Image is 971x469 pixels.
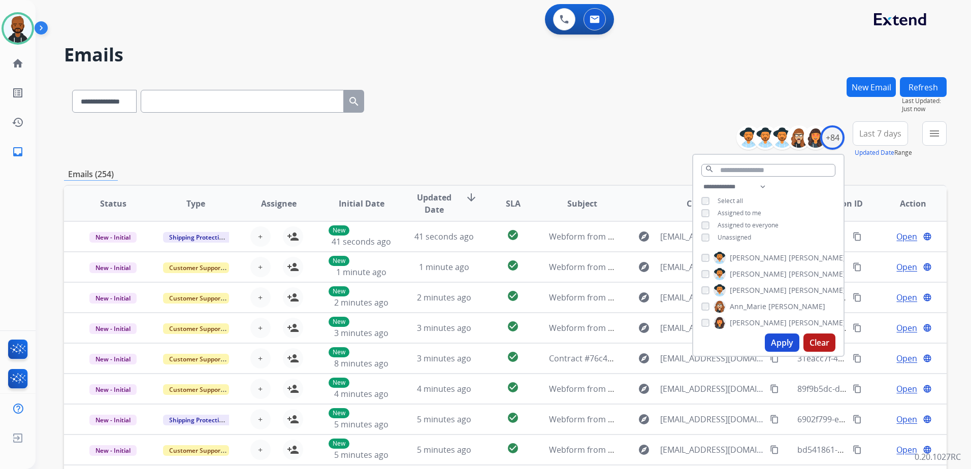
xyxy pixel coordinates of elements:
mat-icon: content_copy [853,415,862,424]
mat-icon: content_copy [853,384,862,393]
span: 3 minutes ago [417,322,471,333]
span: Range [855,148,912,157]
button: + [250,409,271,429]
span: Ann_Marie [730,301,766,312]
mat-icon: check_circle [507,442,519,454]
span: Assignee [261,197,297,210]
span: 6902f799-eb92-40cc-ae95-f41fbfc3d319 [797,414,946,425]
span: + [258,352,263,364]
mat-icon: list_alt [12,87,24,99]
span: [PERSON_NAME] [789,269,846,279]
span: [EMAIL_ADDRESS][DOMAIN_NAME] [660,444,764,456]
mat-icon: person_add [287,444,299,456]
span: 3 minutes ago [334,327,389,339]
mat-icon: explore [638,413,650,425]
mat-icon: check_circle [507,259,519,272]
span: Customer [687,197,726,210]
button: + [250,348,271,368]
mat-icon: person_add [287,383,299,395]
span: Customer Support [163,354,229,364]
span: Shipping Protection [163,232,233,243]
mat-icon: home [12,57,24,70]
span: 8 minutes ago [334,358,389,369]
button: + [250,318,271,338]
div: +84 [820,125,845,150]
mat-icon: content_copy [770,354,779,363]
span: + [258,413,263,425]
mat-icon: person_add [287,291,299,304]
mat-icon: explore [638,291,650,304]
span: [PERSON_NAME] [789,253,846,263]
mat-icon: check_circle [507,290,519,302]
span: Subject [567,197,597,210]
mat-icon: arrow_downward [465,191,477,204]
th: Action [864,186,947,221]
span: [PERSON_NAME] [730,269,787,279]
span: Customer Support [163,384,229,395]
span: Webform from [EMAIL_ADDRESS][DOMAIN_NAME] on [DATE] [549,322,779,333]
span: [EMAIL_ADDRESS][DOMAIN_NAME] [660,352,764,364]
span: Select all [718,196,743,205]
span: Open [896,444,917,456]
mat-icon: explore [638,383,650,395]
mat-icon: person_add [287,230,299,243]
span: New - Initial [89,354,137,364]
span: [PERSON_NAME] [768,301,825,312]
span: SLA [506,197,521,210]
mat-icon: language [923,232,932,241]
span: [EMAIL_ADDRESS][DOMAIN_NAME] [660,413,764,425]
mat-icon: search [705,164,714,174]
span: Open [896,261,917,273]
p: 0.20.1027RC [915,451,961,463]
span: 3 minutes ago [417,353,471,364]
span: [PERSON_NAME] [730,253,787,263]
button: Apply [765,333,799,352]
img: avatar [4,14,32,43]
mat-icon: language [923,354,932,363]
span: [EMAIL_ADDRESS][DOMAIN_NAME] [660,383,764,395]
span: Webform from [EMAIL_ADDRESS][DOMAIN_NAME] on [DATE] [549,444,779,455]
span: Webform from [EMAIL_ADDRESS][DOMAIN_NAME] on [DATE] [549,261,779,273]
span: + [258,261,263,273]
p: New [329,378,349,388]
span: New - Initial [89,323,137,334]
button: Refresh [900,77,947,97]
span: 5 minutes ago [417,414,471,425]
button: + [250,226,271,247]
span: 5 minutes ago [334,449,389,460]
mat-icon: check_circle [507,320,519,332]
mat-icon: content_copy [770,384,779,393]
span: Open [896,322,917,334]
mat-icon: inbox [12,146,24,158]
mat-icon: language [923,262,932,272]
span: Unassigned [718,233,751,242]
mat-icon: content_copy [853,232,862,241]
span: + [258,322,263,334]
span: 1 minute ago [419,261,469,273]
span: Webform from [EMAIL_ADDRESS][DOMAIN_NAME] on [DATE] [549,414,779,425]
mat-icon: explore [638,261,650,273]
span: + [258,383,263,395]
span: 31eacc7f-4d82-4f57-9807-f45ac7fabe76 [797,353,945,364]
span: Customer Support [163,262,229,273]
p: New [329,225,349,236]
span: 41 seconds ago [414,231,474,242]
button: Clear [803,333,835,352]
button: + [250,257,271,277]
p: New [329,256,349,266]
span: [EMAIL_ADDRESS][DOMAIN_NAME] [660,261,764,273]
mat-icon: explore [638,230,650,243]
mat-icon: content_copy [770,415,779,424]
mat-icon: check_circle [507,351,519,363]
p: New [329,347,349,357]
mat-icon: person_add [287,261,299,273]
p: New [329,286,349,296]
span: 4 minutes ago [417,383,471,394]
mat-icon: history [12,116,24,128]
h2: Emails [64,45,947,65]
span: [EMAIL_ADDRESS][DOMAIN_NAME] [660,291,764,304]
mat-icon: explore [638,322,650,334]
span: 2 minutes ago [417,292,471,303]
span: Last 7 days [859,131,901,136]
span: Just now [902,105,947,113]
